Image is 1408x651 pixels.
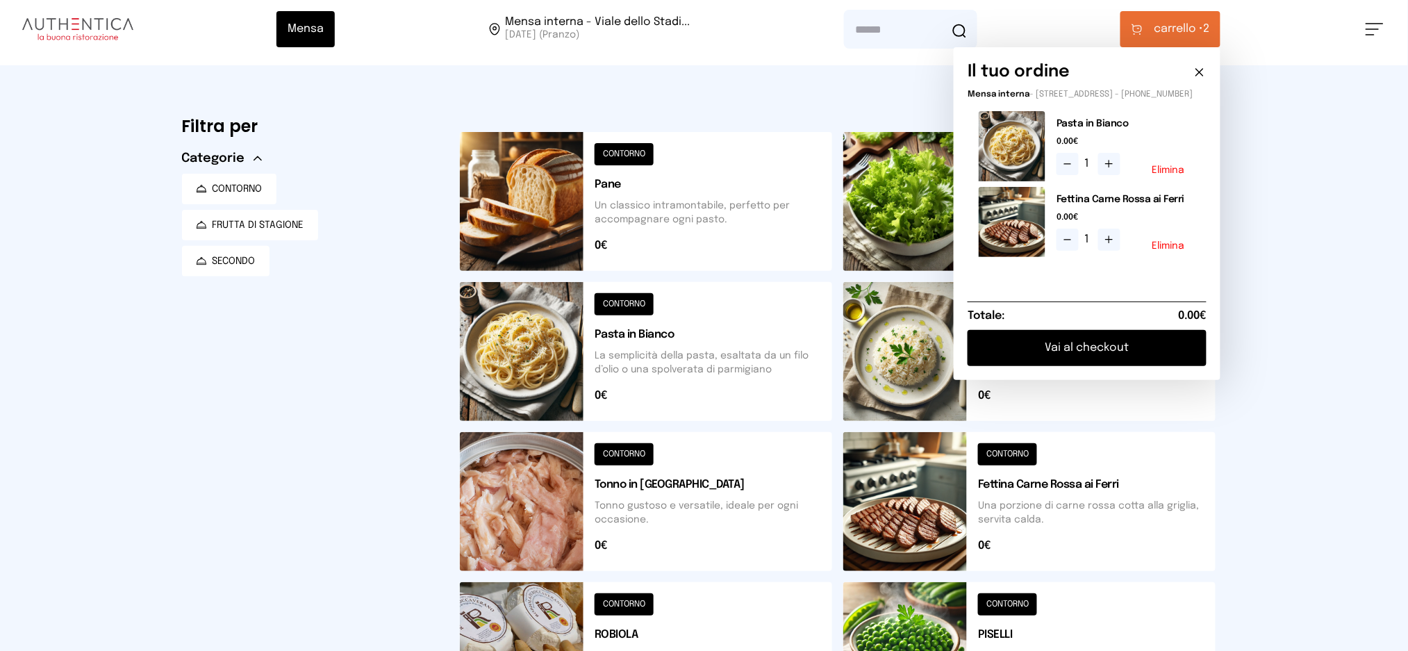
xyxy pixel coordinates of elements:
[1152,165,1184,175] button: Elimina
[968,330,1207,366] button: Vai al checkout
[1178,308,1207,324] span: 0.00€
[968,89,1207,100] p: - [STREET_ADDRESS] - [PHONE_NUMBER]
[213,182,263,196] span: CONTORNO
[213,254,256,268] span: SECONDO
[968,308,1004,324] h6: Totale:
[968,90,1029,99] span: Mensa interna
[182,115,438,138] h6: Filtra per
[506,17,690,42] span: Viale dello Stadio, 77, 05100 Terni TR, Italia
[1154,21,1203,38] span: carrello •
[1057,136,1195,147] span: 0.00€
[276,11,335,47] button: Mensa
[968,61,1070,83] h6: Il tuo ordine
[1084,156,1093,172] span: 1
[182,246,270,277] button: SECONDO
[1057,117,1195,131] h2: Pasta in Bianco
[182,149,262,168] button: Categorie
[1120,11,1220,47] button: carrello •2
[22,18,133,40] img: logo.8f33a47.png
[182,149,245,168] span: Categorie
[1057,192,1195,206] h2: Fettina Carne Rossa ai Ferri
[979,111,1045,181] img: media
[1057,212,1195,223] span: 0.00€
[182,174,276,204] button: CONTORNO
[1152,241,1184,251] button: Elimina
[979,187,1045,257] img: media
[213,218,304,232] span: FRUTTA DI STAGIONE
[506,28,690,42] span: [DATE] (Pranzo)
[182,210,318,240] button: FRUTTA DI STAGIONE
[1084,231,1093,248] span: 1
[1154,21,1209,38] span: 2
